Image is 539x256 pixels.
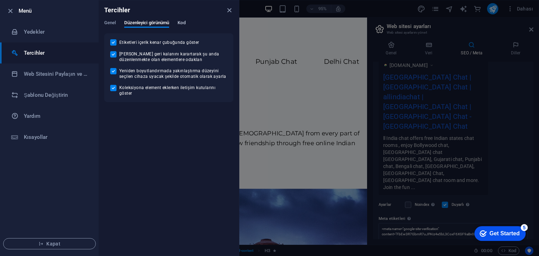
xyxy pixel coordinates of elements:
h6: Kısayollar [24,133,89,141]
span: Genel [104,19,116,28]
span: Etiketleri içerik kenar çubuğunda göster [119,40,199,45]
button: Kapat [3,238,96,249]
h6: Menü [19,7,93,15]
span: Kod [178,19,185,28]
a: Yardım [0,106,99,127]
h6: Yedekler [24,28,89,36]
h6: Web Sitesini Paylaşın ve [GEOGRAPHIC_DATA] [24,70,89,78]
div: Get Started [21,8,51,14]
div: 5 [52,1,59,8]
h6: Tercihler [24,49,89,57]
div: Get Started 5 items remaining, 0% complete [6,4,57,18]
span: Koleksiyona element eklerken iletişim kutularını göster [119,85,227,96]
div: Tercihler [104,20,233,33]
h6: Tercihler [104,6,130,14]
h6: Şablonu Değiştirin [24,91,89,99]
h6: Yardım [24,112,89,120]
span: [PERSON_NAME] geri kalanını karartarak şu anda düzenlenmekte olan elementlere odaklan [119,51,227,62]
span: Düzenleyici görünümü [124,19,169,28]
button: close [225,6,233,14]
span: Yeniden boyutlandırmada yakınlaştırma düzeyini seçilen cihaza uyacak şekilde otomatik olarak ayarla [119,68,227,79]
span: Kapat [9,241,90,247]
